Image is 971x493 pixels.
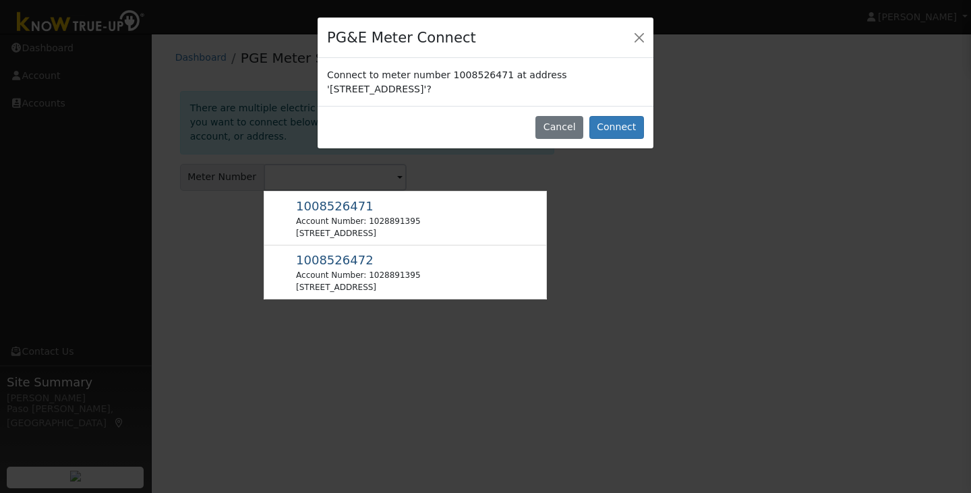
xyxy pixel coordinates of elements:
span: 1008526471 [296,199,374,213]
div: Connect to meter number 1008526471 at address '[STREET_ADDRESS]'? [318,58,653,105]
span: 1008526472 [296,253,374,267]
button: Cancel [535,116,583,139]
div: [STREET_ADDRESS] [296,227,420,239]
h4: PG&E Meter Connect [327,27,476,49]
span: Usage Point: 8290971486 [296,256,374,266]
button: Close [630,28,649,47]
div: [STREET_ADDRESS] [296,281,420,293]
div: Account Number: 1028891395 [296,269,420,281]
button: Connect [589,116,644,139]
div: Account Number: 1028891395 [296,215,420,227]
span: Usage Point: 3148071478 [296,202,374,212]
